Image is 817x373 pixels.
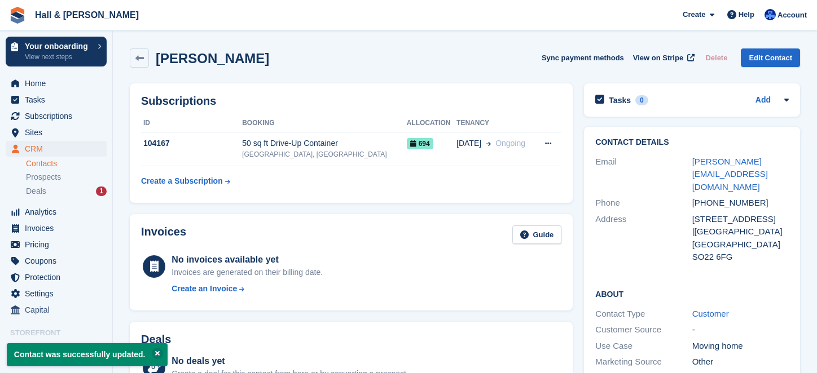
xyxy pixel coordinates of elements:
th: ID [141,114,242,132]
div: Other [692,356,789,368]
h2: Deals [141,333,171,346]
th: Tenancy [456,114,535,132]
a: Customer [692,309,729,318]
div: Use Case [595,340,692,353]
span: Deals [26,186,46,197]
div: [GEOGRAPHIC_DATA], [GEOGRAPHIC_DATA] [242,149,406,159]
span: Protection [25,269,93,285]
div: |[GEOGRAPHIC_DATA] [692,225,789,238]
span: [DATE] [456,137,481,149]
div: SO22 6FG [692,251,789,264]
span: View on Stripe [633,52,683,64]
span: Account [778,10,807,21]
p: Contact was successfully updated. [7,343,168,366]
a: menu [6,76,107,91]
a: menu [6,237,107,252]
a: Edit Contact [741,48,800,67]
div: 0 [635,95,648,105]
span: Storefront [10,327,112,339]
span: Create [683,9,705,20]
button: Delete [701,48,732,67]
span: Sites [25,125,93,140]
div: [GEOGRAPHIC_DATA] [692,238,789,251]
a: View on Stripe [629,48,697,67]
div: Moving home [692,340,789,353]
div: Contact Type [595,308,692,321]
span: Help [739,9,754,20]
span: Settings [25,286,93,301]
p: View next steps [25,52,92,62]
h2: About [595,288,789,299]
a: menu [6,269,107,285]
img: Claire Banham [765,9,776,20]
div: Create an Invoice [172,283,237,295]
th: Allocation [407,114,456,132]
th: Booking [242,114,406,132]
a: Create a Subscription [141,171,230,192]
span: Analytics [25,204,93,220]
a: Your onboarding View next steps [6,37,107,66]
h2: Subscriptions [141,95,561,108]
a: menu [6,141,107,157]
div: Create a Subscription [141,175,223,187]
span: Pricing [25,237,93,252]
a: menu [6,286,107,301]
h2: Invoices [141,225,186,244]
p: Your onboarding [25,42,92,50]
span: CRM [25,141,93,157]
span: Subscriptions [25,108,93,124]
div: Phone [595,197,692,210]
div: Customer Source [595,323,692,336]
div: 104167 [141,137,242,149]
span: Coupons [25,253,93,269]
div: Address [595,213,692,264]
div: [PHONE_NUMBER] [692,197,789,210]
a: Prospects [26,171,107,183]
a: menu [6,253,107,269]
button: Sync payment methods [542,48,624,67]
h2: Contact Details [595,138,789,147]
div: 50 sq ft Drive-Up Container [242,137,406,149]
a: menu [6,125,107,140]
span: Tasks [25,92,93,108]
a: [PERSON_NAME][EMAIL_ADDRESS][DOMAIN_NAME] [692,157,768,192]
span: Invoices [25,220,93,236]
a: Add [755,94,771,107]
span: Ongoing [495,139,525,148]
a: Guide [512,225,562,244]
div: Marketing Source [595,356,692,368]
div: Invoices are generated on their billing date. [172,267,323,278]
a: Create an Invoice [172,283,323,295]
span: Capital [25,302,93,318]
a: menu [6,108,107,124]
span: Home [25,76,93,91]
a: menu [6,302,107,318]
a: menu [6,220,107,236]
a: Contacts [26,158,107,169]
div: No invoices available yet [172,253,323,267]
a: menu [6,204,107,220]
h2: [PERSON_NAME] [156,51,269,66]
div: [STREET_ADDRESS] [692,213,789,226]
a: Hall & [PERSON_NAME] [30,6,143,24]
a: menu [6,92,107,108]
div: No deals yet [172,354,408,368]
div: 1 [96,186,107,196]
h2: Tasks [609,95,631,105]
span: Prospects [26,172,61,183]
div: - [692,323,789,336]
span: 694 [407,138,433,149]
a: Deals 1 [26,185,107,197]
div: Email [595,156,692,194]
img: stora-icon-8386f47178a22dfd0bd8f6a31ec36ba5ce8667c1dd55bd0f319d3a0aa187defe.svg [9,7,26,24]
